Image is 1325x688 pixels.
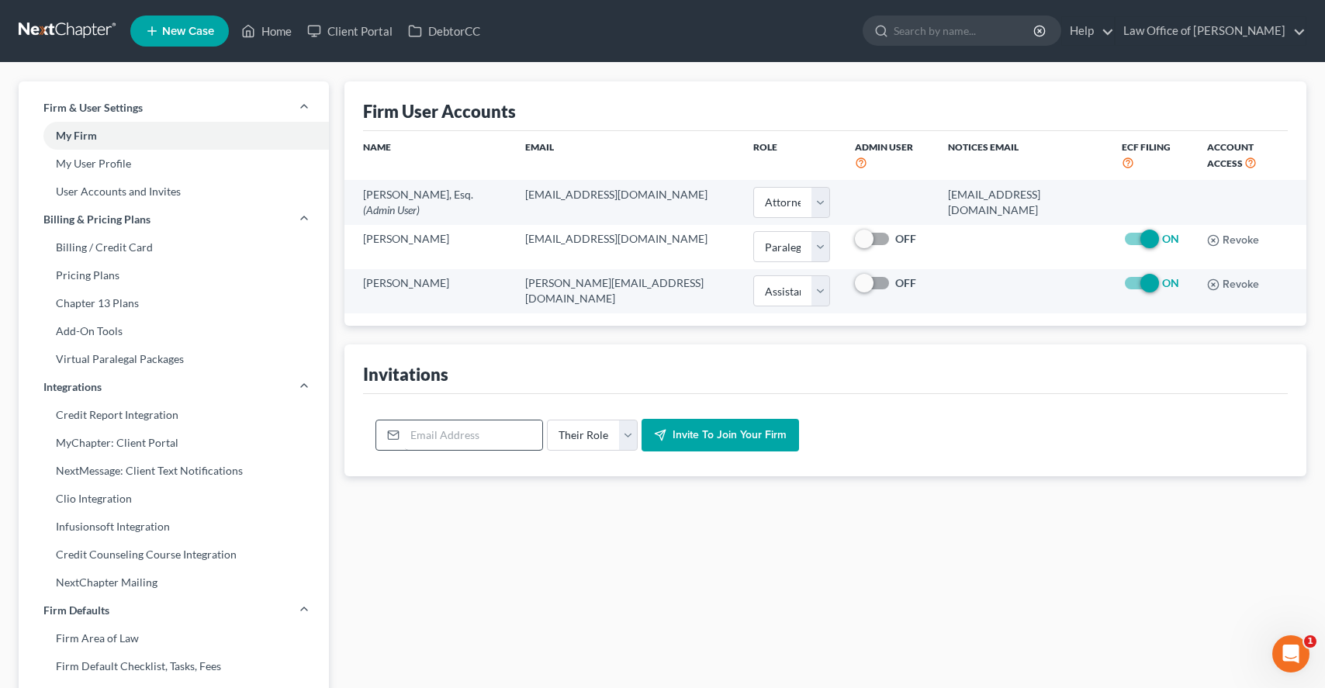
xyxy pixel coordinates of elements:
[936,131,1109,180] th: Notices Email
[234,17,299,45] a: Home
[1304,635,1316,648] span: 1
[741,131,842,180] th: Role
[344,225,513,269] td: [PERSON_NAME]
[19,289,329,317] a: Chapter 13 Plans
[363,363,448,385] div: Invitations
[895,232,916,245] strong: OFF
[1162,276,1179,289] strong: ON
[363,203,420,216] span: (Admin User)
[513,131,740,180] th: Email
[19,94,329,122] a: Firm & User Settings
[19,122,329,150] a: My Firm
[1272,635,1309,672] iframe: Intercom live chat
[1207,141,1254,169] span: Account Access
[344,131,513,180] th: Name
[405,420,542,450] input: Email Address
[19,429,329,457] a: MyChapter: Client Portal
[1207,234,1259,247] button: Revoke
[513,269,740,313] td: [PERSON_NAME][EMAIL_ADDRESS][DOMAIN_NAME]
[936,180,1109,224] td: [EMAIL_ADDRESS][DOMAIN_NAME]
[1122,141,1171,153] span: ECF Filing
[894,16,1036,45] input: Search by name...
[43,100,143,116] span: Firm & User Settings
[19,206,329,233] a: Billing & Pricing Plans
[19,233,329,261] a: Billing / Credit Card
[1207,278,1259,291] button: Revoke
[43,379,102,395] span: Integrations
[400,17,488,45] a: DebtorCC
[162,26,214,37] span: New Case
[19,513,329,541] a: Infusionsoft Integration
[513,225,740,269] td: [EMAIL_ADDRESS][DOMAIN_NAME]
[19,569,329,596] a: NextChapter Mailing
[19,596,329,624] a: Firm Defaults
[19,541,329,569] a: Credit Counseling Course Integration
[344,269,513,313] td: [PERSON_NAME]
[19,624,329,652] a: Firm Area of Law
[299,17,400,45] a: Client Portal
[1162,232,1179,245] strong: ON
[19,485,329,513] a: Clio Integration
[43,603,109,618] span: Firm Defaults
[1116,17,1306,45] a: Law Office of [PERSON_NAME]
[344,180,513,224] td: [PERSON_NAME], Esq.
[363,100,516,123] div: Firm User Accounts
[19,261,329,289] a: Pricing Plans
[513,180,740,224] td: [EMAIL_ADDRESS][DOMAIN_NAME]
[19,457,329,485] a: NextMessage: Client Text Notifications
[43,212,150,227] span: Billing & Pricing Plans
[895,276,916,289] strong: OFF
[642,419,799,451] button: Invite to join your firm
[19,401,329,429] a: Credit Report Integration
[673,428,787,441] span: Invite to join your firm
[855,141,913,153] span: Admin User
[19,345,329,373] a: Virtual Paralegal Packages
[19,373,329,401] a: Integrations
[19,652,329,680] a: Firm Default Checklist, Tasks, Fees
[19,317,329,345] a: Add-On Tools
[19,178,329,206] a: User Accounts and Invites
[19,150,329,178] a: My User Profile
[1062,17,1114,45] a: Help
